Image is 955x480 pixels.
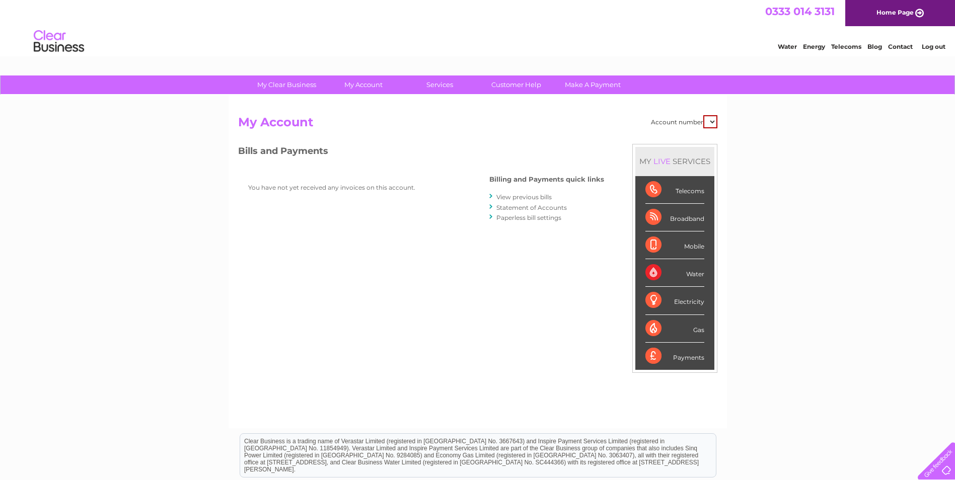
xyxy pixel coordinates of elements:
[765,5,835,18] a: 0333 014 3131
[651,156,673,166] div: LIVE
[803,43,825,50] a: Energy
[867,43,882,50] a: Blog
[238,115,717,134] h2: My Account
[238,144,604,162] h3: Bills and Payments
[496,193,552,201] a: View previous bills
[778,43,797,50] a: Water
[645,176,704,204] div: Telecoms
[245,75,328,94] a: My Clear Business
[645,287,704,314] div: Electricity
[651,115,717,128] div: Account number
[645,343,704,370] div: Payments
[635,147,714,176] div: MY SERVICES
[33,26,85,57] img: logo.png
[475,75,558,94] a: Customer Help
[645,204,704,231] div: Broadband
[489,176,604,183] h4: Billing and Payments quick links
[322,75,405,94] a: My Account
[645,259,704,287] div: Water
[888,43,913,50] a: Contact
[496,214,561,221] a: Paperless bill settings
[645,315,704,343] div: Gas
[551,75,634,94] a: Make A Payment
[645,231,704,259] div: Mobile
[831,43,861,50] a: Telecoms
[922,43,945,50] a: Log out
[240,6,716,49] div: Clear Business is a trading name of Verastar Limited (registered in [GEOGRAPHIC_DATA] No. 3667643...
[496,204,567,211] a: Statement of Accounts
[248,183,450,192] p: You have not yet received any invoices on this account.
[398,75,481,94] a: Services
